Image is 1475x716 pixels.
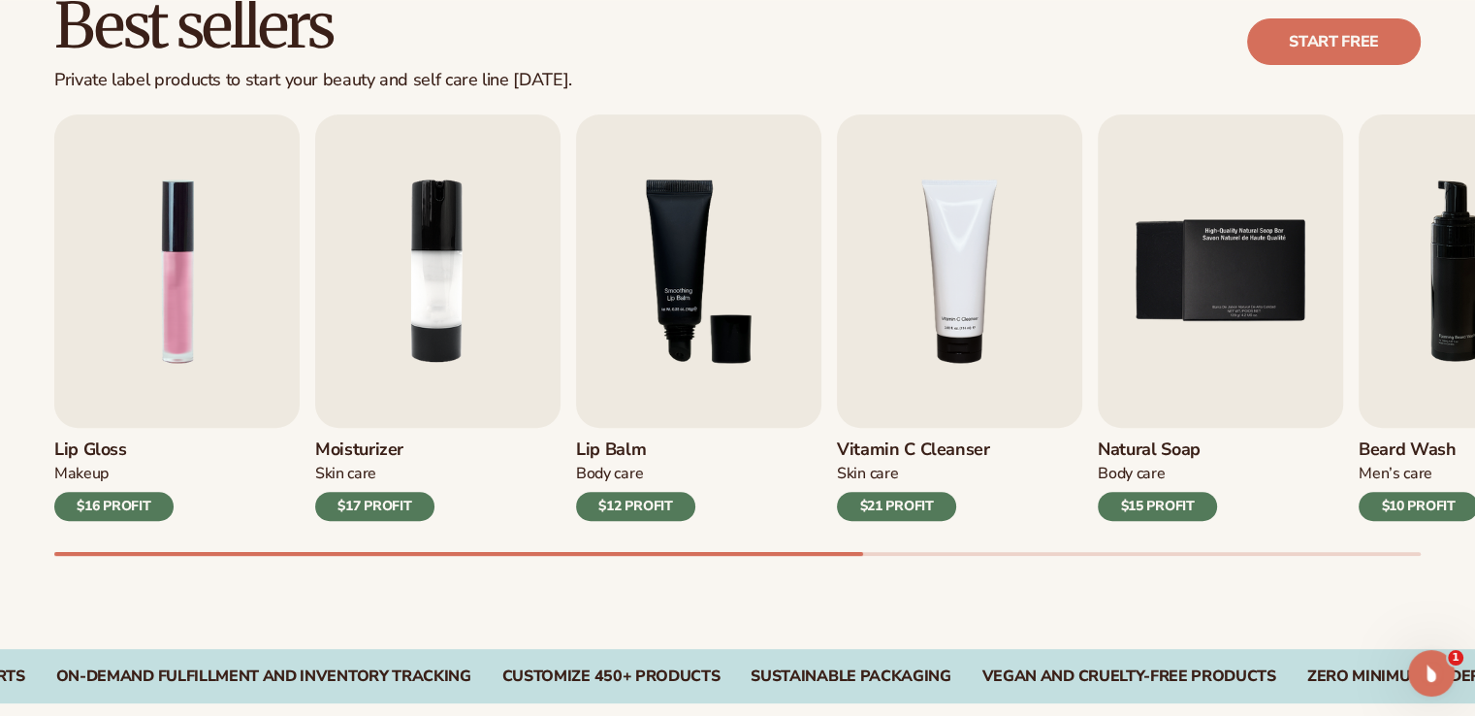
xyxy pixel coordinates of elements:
[837,439,990,461] h3: Vitamin C Cleanser
[1448,650,1463,666] span: 1
[315,464,434,484] div: Skin Care
[1098,114,1343,521] a: 5 / 9
[1098,464,1217,484] div: Body Care
[576,492,695,521] div: $12 PROFIT
[54,492,174,521] div: $16 PROFIT
[1247,18,1421,65] a: Start free
[54,70,572,91] div: Private label products to start your beauty and self care line [DATE].
[576,439,695,461] h3: Lip Balm
[837,114,1082,521] a: 4 / 9
[54,114,300,521] a: 1 / 9
[315,439,434,461] h3: Moisturizer
[837,464,990,484] div: Skin Care
[54,439,174,461] h3: Lip Gloss
[1098,492,1217,521] div: $15 PROFIT
[54,464,174,484] div: Makeup
[315,114,561,521] a: 2 / 9
[576,464,695,484] div: Body Care
[1408,650,1455,697] iframe: Intercom live chat
[315,492,434,521] div: $17 PROFIT
[751,667,950,686] div: SUSTAINABLE PACKAGING
[1098,439,1217,461] h3: Natural Soap
[982,667,1276,686] div: VEGAN AND CRUELTY-FREE PRODUCTS
[56,667,471,686] div: On-Demand Fulfillment and Inventory Tracking
[502,667,721,686] div: CUSTOMIZE 450+ PRODUCTS
[576,114,821,521] a: 3 / 9
[837,492,956,521] div: $21 PROFIT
